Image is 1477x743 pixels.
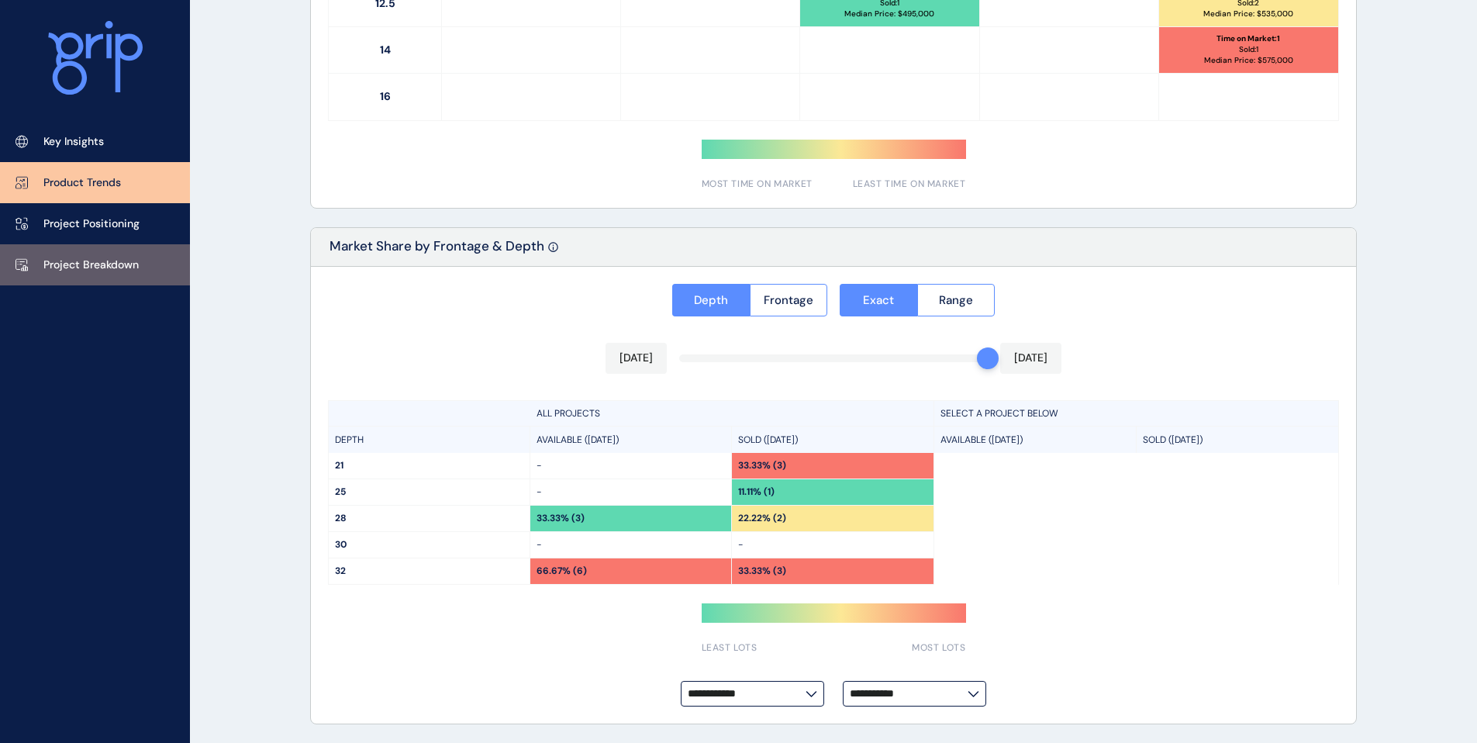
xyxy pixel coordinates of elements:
p: 66.67% (6) [537,565,587,578]
p: - [738,538,927,551]
p: Time on Market : 1 [1216,33,1280,44]
p: Project Breakdown [43,257,139,273]
p: 33.33% (3) [537,512,585,525]
span: Frontage [764,292,813,308]
span: Range [939,292,973,308]
p: Median Price: $ 495,000 [844,9,934,19]
p: Median Price: $ 535,000 [1203,9,1293,19]
p: SELECT A PROJECT BELOW [940,407,1058,420]
p: 32 [335,565,523,578]
p: 16 [329,74,442,120]
p: 33.33% (3) [738,565,786,578]
p: 28 [335,512,523,525]
span: Depth [694,292,728,308]
p: 22.22% (2) [738,512,786,525]
p: 14 [329,27,442,73]
p: [DATE] [619,351,653,366]
p: DEPTH [335,434,364,447]
p: SOLD ([DATE]) [1143,434,1203,447]
p: Market Share by Frontage & Depth [330,237,544,266]
p: - [537,538,725,551]
span: LEAST TIME ON MARKET [853,178,966,191]
p: 25 [335,486,523,499]
p: ALL PROJECTS [537,407,600,420]
button: Range [917,284,996,316]
span: LEAST LOTS [702,641,757,655]
span: MOST LOTS [912,641,965,655]
p: Key Insights [43,134,104,150]
p: Project Positioning [43,216,140,232]
p: [DATE] [1014,351,1047,366]
p: - [537,459,725,472]
span: MOST TIME ON MARKET [702,178,813,191]
button: Exact [840,284,917,316]
p: Median Price: $ 575,000 [1204,55,1293,66]
p: Product Trends [43,175,121,191]
span: Exact [863,292,894,308]
p: 30 [335,538,523,551]
p: 11.11% (1) [738,486,775,499]
button: Depth [672,284,750,316]
button: Frontage [750,284,828,316]
p: 33.33% (3) [738,459,786,472]
p: AVAILABLE ([DATE]) [940,434,1023,447]
p: Sold: 1 [1239,44,1258,55]
p: AVAILABLE ([DATE]) [537,434,619,447]
p: 21 [335,459,523,472]
p: - [537,486,725,499]
p: SOLD ([DATE]) [738,434,798,447]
